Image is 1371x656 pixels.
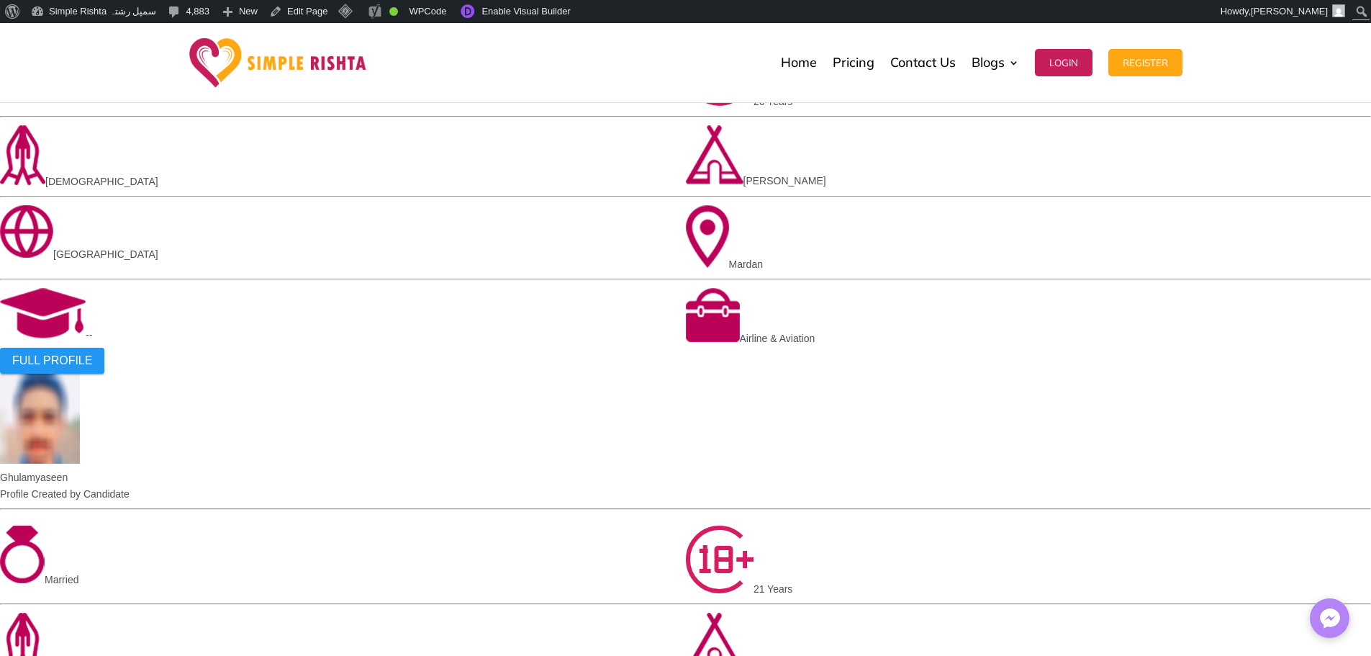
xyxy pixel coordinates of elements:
button: Register [1108,49,1182,76]
a: Pricing [833,27,874,99]
span: [DEMOGRAPHIC_DATA] [45,176,158,187]
span: Married [45,574,78,585]
span: 26 Years [754,96,793,108]
span: [PERSON_NAME] [743,175,826,187]
a: Login [1035,27,1092,99]
span: [PERSON_NAME] [1251,6,1328,17]
button: Login [1035,49,1092,76]
div: Good [389,7,398,16]
span: -- [86,329,92,341]
a: Home [781,27,817,99]
span: Mardan [729,259,763,270]
span: Airline & Aviation [740,333,815,344]
span: FULL PROFILE [12,354,92,367]
a: Contact Us [890,27,956,99]
img: Messenger [1316,604,1344,633]
span: 21 Years [754,584,793,596]
a: Blogs [972,27,1019,99]
span: [GEOGRAPHIC_DATA] [53,248,158,260]
a: Register [1108,27,1182,99]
